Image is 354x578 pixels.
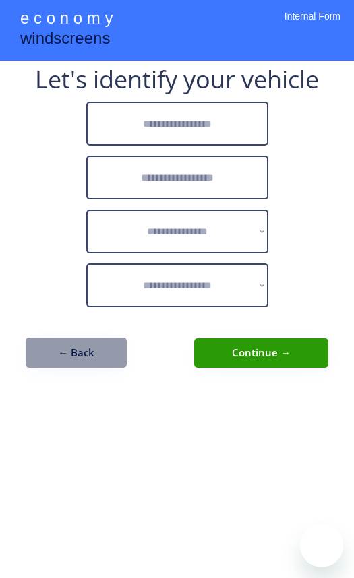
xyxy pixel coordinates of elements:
[285,10,341,40] div: Internal Form
[300,524,343,567] iframe: Button to launch messaging window
[35,67,319,92] div: Let's identify your vehicle
[20,7,113,32] div: e c o n o m y
[26,338,127,368] button: ← Back
[194,338,328,368] button: Continue →
[20,27,110,53] div: windscreens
